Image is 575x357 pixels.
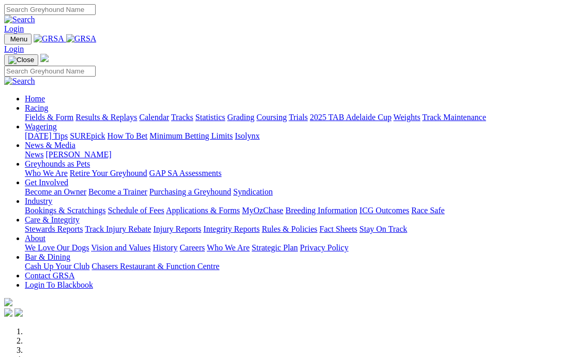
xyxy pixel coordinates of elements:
[25,187,86,196] a: Become an Owner
[108,206,164,215] a: Schedule of Fees
[40,54,49,62] img: logo-grsa-white.png
[25,94,45,103] a: Home
[153,243,177,252] a: History
[4,44,24,53] a: Login
[25,262,571,271] div: Bar & Dining
[171,113,193,122] a: Tracks
[108,131,148,140] a: How To Bet
[25,206,105,215] a: Bookings & Scratchings
[25,225,571,234] div: Care & Integrity
[8,56,34,64] img: Close
[252,243,298,252] a: Strategic Plan
[66,34,97,43] img: GRSA
[4,24,24,33] a: Login
[320,225,357,233] a: Fact Sheets
[394,113,420,122] a: Weights
[25,271,74,280] a: Contact GRSA
[25,159,90,168] a: Greyhounds as Pets
[91,243,150,252] a: Vision and Values
[411,206,444,215] a: Race Safe
[310,113,391,122] a: 2025 TAB Adelaide Cup
[25,169,571,178] div: Greyhounds as Pets
[70,131,105,140] a: SUREpick
[25,243,89,252] a: We Love Our Dogs
[34,34,64,43] img: GRSA
[92,262,219,271] a: Chasers Restaurant & Function Centre
[10,35,27,43] span: Menu
[285,206,357,215] a: Breeding Information
[25,150,43,159] a: News
[14,308,23,317] img: twitter.svg
[25,113,73,122] a: Fields & Form
[233,187,273,196] a: Syndication
[359,225,407,233] a: Stay On Track
[359,206,409,215] a: ICG Outcomes
[4,54,38,66] button: Toggle navigation
[422,113,486,122] a: Track Maintenance
[289,113,308,122] a: Trials
[195,113,225,122] a: Statistics
[4,77,35,86] img: Search
[235,131,260,140] a: Isolynx
[25,103,48,112] a: Racing
[4,298,12,306] img: logo-grsa-white.png
[85,225,151,233] a: Track Injury Rebate
[300,243,349,252] a: Privacy Policy
[153,225,201,233] a: Injury Reports
[4,15,35,24] img: Search
[46,150,111,159] a: [PERSON_NAME]
[25,252,70,261] a: Bar & Dining
[149,187,231,196] a: Purchasing a Greyhound
[25,234,46,243] a: About
[25,122,57,131] a: Wagering
[70,169,147,177] a: Retire Your Greyhound
[256,113,287,122] a: Coursing
[4,66,96,77] input: Search
[139,113,169,122] a: Calendar
[242,206,283,215] a: MyOzChase
[203,225,260,233] a: Integrity Reports
[25,131,571,141] div: Wagering
[25,197,52,205] a: Industry
[179,243,205,252] a: Careers
[166,206,240,215] a: Applications & Forms
[25,150,571,159] div: News & Media
[25,243,571,252] div: About
[262,225,317,233] a: Rules & Policies
[25,206,571,215] div: Industry
[228,113,254,122] a: Grading
[25,225,83,233] a: Stewards Reports
[4,34,32,44] button: Toggle navigation
[25,113,571,122] div: Racing
[4,4,96,15] input: Search
[25,280,93,289] a: Login To Blackbook
[25,141,75,150] a: News & Media
[25,178,68,187] a: Get Involved
[4,308,12,317] img: facebook.svg
[75,113,137,122] a: Results & Replays
[207,243,250,252] a: Who We Are
[25,187,571,197] div: Get Involved
[149,169,222,177] a: GAP SA Assessments
[25,131,68,140] a: [DATE] Tips
[25,215,80,224] a: Care & Integrity
[88,187,147,196] a: Become a Trainer
[149,131,233,140] a: Minimum Betting Limits
[25,169,68,177] a: Who We Are
[25,262,89,271] a: Cash Up Your Club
